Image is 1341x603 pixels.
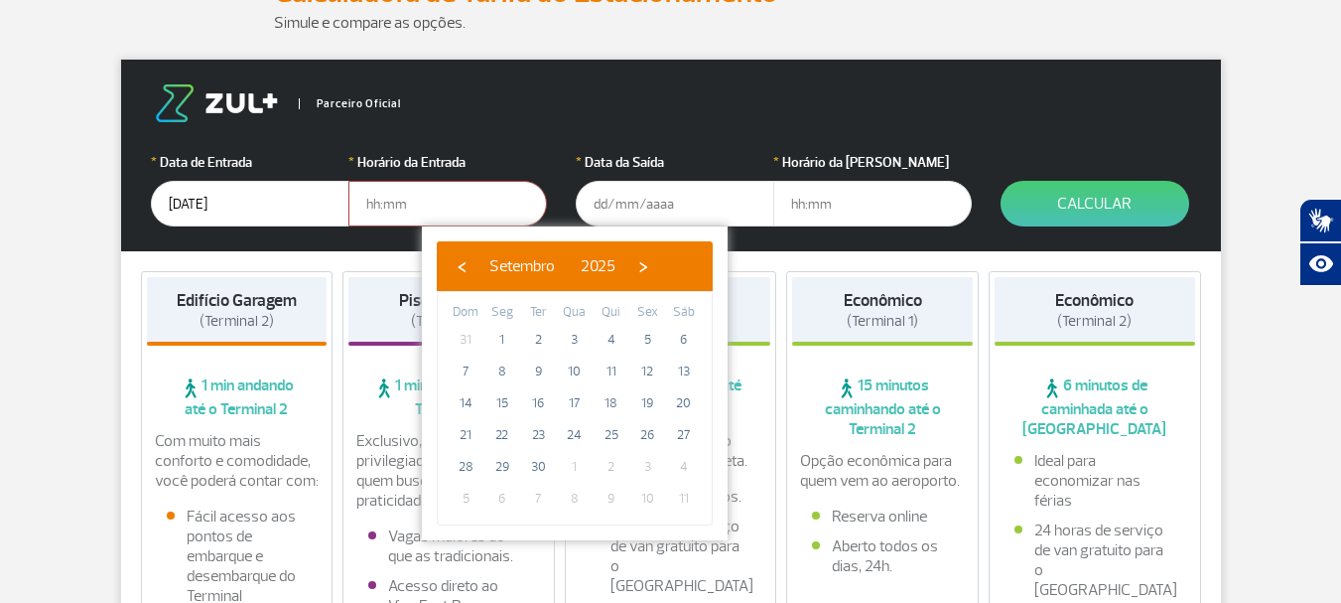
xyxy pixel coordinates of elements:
p: Com muito mais conforto e comodidade, você poderá contar com: [155,431,320,491]
p: Opção econômica para quem vem ao aeroporto. [800,451,965,491]
li: Vagas maiores do que as tradicionais. [368,527,529,566]
span: 11 [668,483,700,515]
span: (Terminal 2) [411,312,485,331]
span: Parceiro Oficial [299,98,401,109]
span: 16 [522,387,554,419]
span: 7 [450,356,481,387]
span: 2 [522,324,554,356]
span: 3 [631,451,663,483]
span: 23 [522,419,554,451]
span: 15 [486,387,518,419]
p: Simule e compare as opções. [274,11,1068,35]
button: ‹ [447,251,476,281]
strong: Edifício Garagem [177,290,297,311]
li: Aberto todos os dias, 24h. [812,536,953,576]
th: weekday [484,302,521,324]
label: Data de Entrada [151,152,349,173]
span: 28 [450,451,481,483]
span: 19 [631,387,663,419]
label: Horário da [PERSON_NAME] [773,152,972,173]
span: 27 [668,419,700,451]
input: dd/mm/aaaa [151,181,349,226]
span: 25 [596,419,627,451]
button: Abrir recursos assistivos. [1299,242,1341,286]
li: Ideal para economizar nas férias [1014,451,1175,511]
th: weekday [448,302,484,324]
div: Plugin de acessibilidade da Hand Talk. [1299,199,1341,286]
span: 6 minutos de caminhada até o [GEOGRAPHIC_DATA] [995,376,1195,439]
label: Data da Saída [576,152,774,173]
th: weekday [593,302,629,324]
span: 6 [486,483,518,515]
bs-datepicker-navigation-view: ​ ​ ​ [447,253,658,273]
label: Horário da Entrada [348,152,547,173]
span: 13 [668,356,700,387]
span: 4 [668,451,700,483]
span: (Terminal 2) [200,312,274,331]
span: 5 [631,324,663,356]
span: 2 [596,451,627,483]
button: Calcular [1001,181,1189,226]
span: 26 [631,419,663,451]
span: 21 [450,419,481,451]
span: 29 [486,451,518,483]
span: 8 [559,483,591,515]
span: 11 [596,356,627,387]
li: 24 horas de serviço de van gratuito para o [GEOGRAPHIC_DATA] [591,517,751,596]
strong: Econômico [1055,290,1134,311]
span: 8 [486,356,518,387]
button: 2025 [568,251,628,281]
li: Reserva online [812,507,953,527]
span: 2025 [581,256,615,276]
input: dd/mm/aaaa [576,181,774,226]
span: 7 [522,483,554,515]
span: Setembro [489,256,555,276]
span: 1 min andando até o Terminal 2 [348,376,549,419]
th: weekday [557,302,594,324]
th: weekday [629,302,666,324]
span: 10 [559,356,591,387]
th: weekday [665,302,702,324]
span: 15 minutos caminhando até o Terminal 2 [792,376,973,439]
span: 18 [596,387,627,419]
input: hh:mm [773,181,972,226]
span: 24 [559,419,591,451]
p: Exclusivo, com localização privilegiada e ideal para quem busca conforto e praticidade. [356,431,541,511]
span: 6 [668,324,700,356]
span: 12 [631,356,663,387]
span: 9 [522,356,554,387]
span: 22 [486,419,518,451]
strong: Piso Premium [399,290,497,311]
button: Setembro [476,251,568,281]
span: 9 [596,483,627,515]
span: 1 [486,324,518,356]
img: logo-zul.png [151,84,282,122]
span: 17 [559,387,591,419]
span: 1 min andando até o Terminal 2 [147,376,328,419]
span: 4 [596,324,627,356]
span: 1 [559,451,591,483]
th: weekday [520,302,557,324]
span: 3 [559,324,591,356]
span: 14 [450,387,481,419]
span: (Terminal 2) [1057,312,1132,331]
button: › [628,251,658,281]
button: Abrir tradutor de língua de sinais. [1299,199,1341,242]
span: 30 [522,451,554,483]
li: 24 horas de serviço de van gratuito para o [GEOGRAPHIC_DATA] [1014,521,1175,600]
span: 10 [631,483,663,515]
input: hh:mm [348,181,547,226]
span: (Terminal 1) [847,312,918,331]
bs-datepicker-container: calendar [422,226,728,540]
span: 20 [668,387,700,419]
strong: Econômico [844,290,922,311]
span: 31 [450,324,481,356]
span: 5 [450,483,481,515]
